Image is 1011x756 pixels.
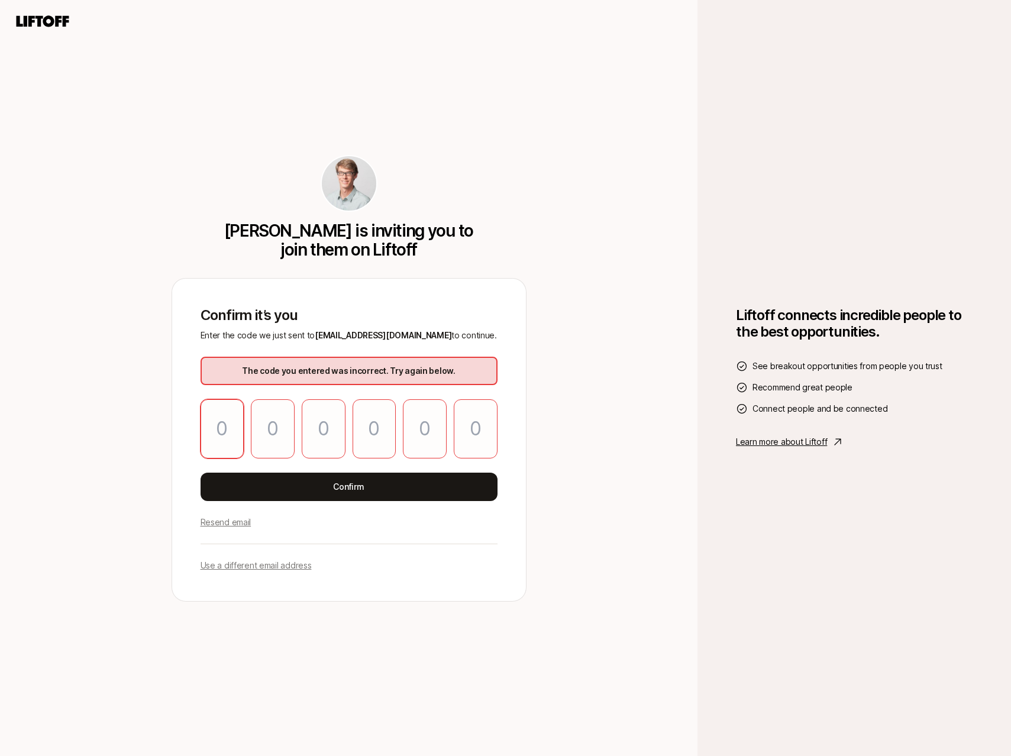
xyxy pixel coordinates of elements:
[201,515,251,529] p: Resend email
[201,399,244,458] input: Please enter OTP character 1
[736,307,973,340] h1: Liftoff connects incredible people to the best opportunities.
[736,435,827,449] p: Learn more about Liftoff
[736,435,973,449] a: Learn more about Liftoff
[454,399,498,458] input: Please enter OTP character 6
[302,399,345,458] input: Please enter OTP character 3
[221,221,477,259] p: [PERSON_NAME] is inviting you to join them on Liftoff
[251,399,295,458] input: Please enter OTP character 2
[201,473,498,501] button: Confirm
[315,330,451,340] span: [EMAIL_ADDRESS][DOMAIN_NAME]
[201,328,498,343] p: Enter the code we just sent to to continue.
[403,399,447,458] input: Please enter OTP character 5
[201,558,312,573] p: Use a different email address
[752,402,887,416] span: Connect people and be connected
[201,357,498,385] div: The code you entered was incorrect. Try again below.
[201,307,498,324] p: Confirm it’s you
[752,359,942,373] span: See breakout opportunities from people you trust
[752,380,852,395] span: Recommend great people
[322,156,376,211] img: a24d8b60_38b7_44bc_9459_9cd861be1c31.jfif
[353,399,396,458] input: Please enter OTP character 4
